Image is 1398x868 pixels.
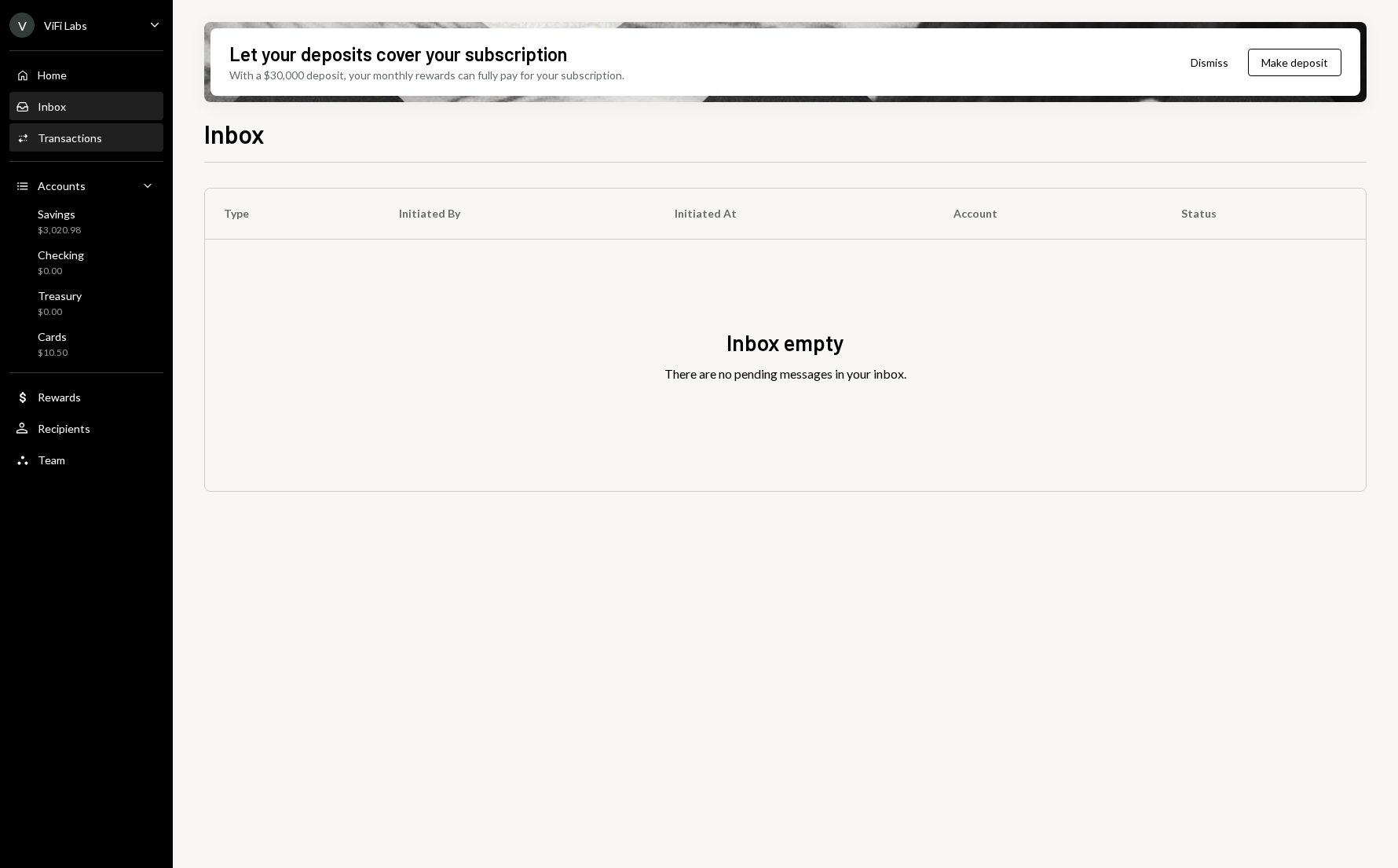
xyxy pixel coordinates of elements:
[38,453,65,467] div: Team
[935,189,1162,239] th: Account
[9,445,163,474] a: Team
[38,207,81,221] div: Savings
[1248,49,1341,76] button: Make deposit
[38,179,86,192] div: Accounts
[726,328,844,358] div: Inbox empty
[664,364,906,383] div: There are no pending messages in your inbox.
[9,60,163,89] a: Home
[9,123,163,152] a: Transactions
[9,92,163,120] a: Inbox
[1171,44,1248,81] button: Dismiss
[9,203,163,240] a: Savings$3,020.98
[38,330,68,343] div: Cards
[9,13,35,38] div: V
[44,19,87,32] div: ViFi Labs
[380,189,656,239] th: Initiated By
[38,68,67,82] div: Home
[38,265,84,278] div: $0.00
[205,189,380,239] th: Type
[9,244,163,281] a: Checking$0.00
[9,171,163,200] a: Accounts
[38,306,82,319] div: $0.00
[9,414,163,442] a: Recipients
[38,131,102,145] div: Transactions
[38,100,66,113] div: Inbox
[229,67,624,83] div: With a $30,000 deposit, your monthly rewards can fully pay for your subscription.
[38,289,82,302] div: Treasury
[38,224,81,237] div: $3,020.98
[656,189,934,239] th: Initiated At
[1162,189,1366,239] th: Status
[38,422,90,435] div: Recipients
[9,284,163,322] a: Treasury$0.00
[204,118,265,149] h1: Inbox
[9,325,163,363] a: Cards$10.50
[9,383,163,411] a: Rewards
[38,346,68,360] div: $10.50
[38,248,84,262] div: Checking
[38,390,81,404] div: Rewards
[229,41,567,67] div: Let your deposits cover your subscription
